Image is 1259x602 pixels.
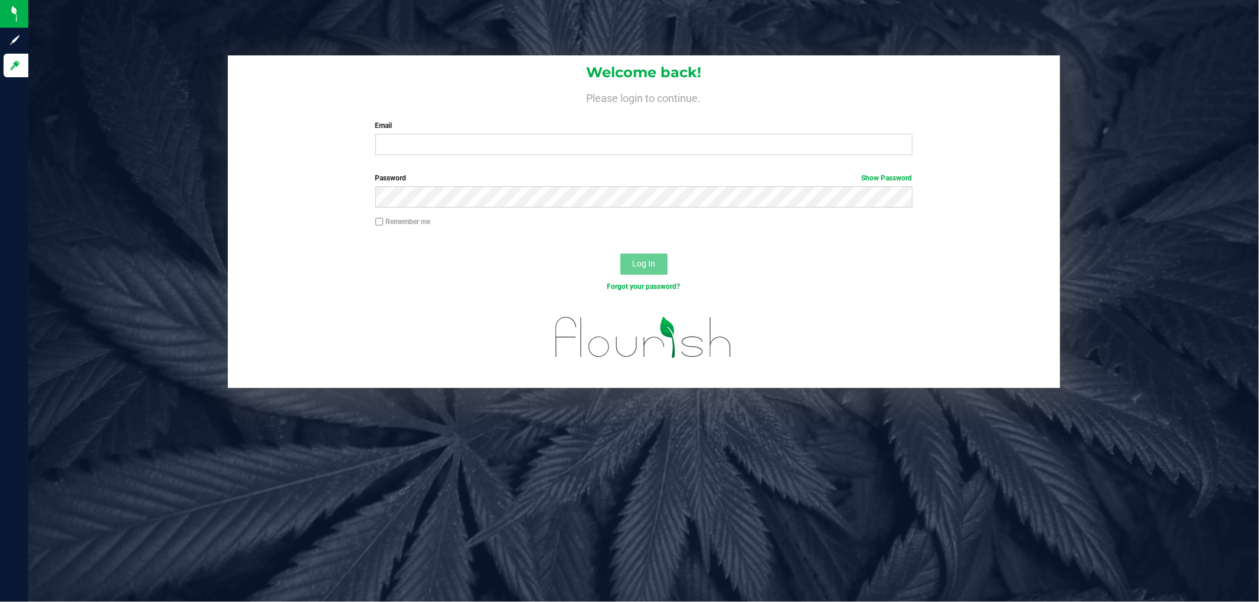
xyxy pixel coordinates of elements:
[228,90,1060,104] h4: Please login to continue.
[862,174,913,182] a: Show Password
[375,120,913,131] label: Email
[607,282,681,291] a: Forgot your password?
[539,304,748,371] img: flourish_logo.svg
[9,60,21,71] inline-svg: Log in
[9,34,21,46] inline-svg: Sign up
[375,174,407,182] span: Password
[228,65,1060,80] h1: Welcome back!
[632,259,655,268] span: Log In
[375,218,384,226] input: Remember me
[620,254,668,275] button: Log In
[375,216,431,227] label: Remember me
